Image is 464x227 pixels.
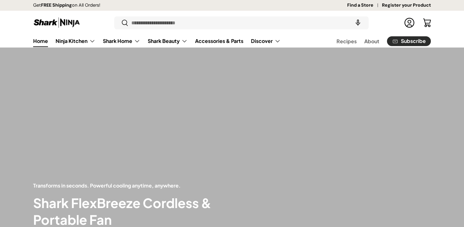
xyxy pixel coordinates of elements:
[33,35,281,47] nav: Primary
[195,35,243,47] a: Accessories & Parts
[382,2,431,9] a: Register your Product
[348,16,368,30] speech-search-button: Search by voice
[52,35,99,47] summary: Ninja Kitchen
[33,2,100,9] p: Get on All Orders!
[99,35,144,47] summary: Shark Home
[33,16,80,29] img: Shark Ninja Philippines
[347,2,382,9] a: Find a Store
[33,182,232,189] p: Transforms in seconds. Powerful cooling anytime, anywhere.
[336,35,357,47] a: Recipes
[364,35,379,47] a: About
[103,35,140,47] a: Shark Home
[321,35,431,47] nav: Secondary
[401,39,426,44] span: Subscribe
[148,35,187,47] a: Shark Beauty
[144,35,191,47] summary: Shark Beauty
[387,36,431,46] a: Subscribe
[247,35,284,47] summary: Discover
[41,2,72,8] strong: FREE Shipping
[33,35,48,47] a: Home
[56,35,95,47] a: Ninja Kitchen
[251,35,281,47] a: Discover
